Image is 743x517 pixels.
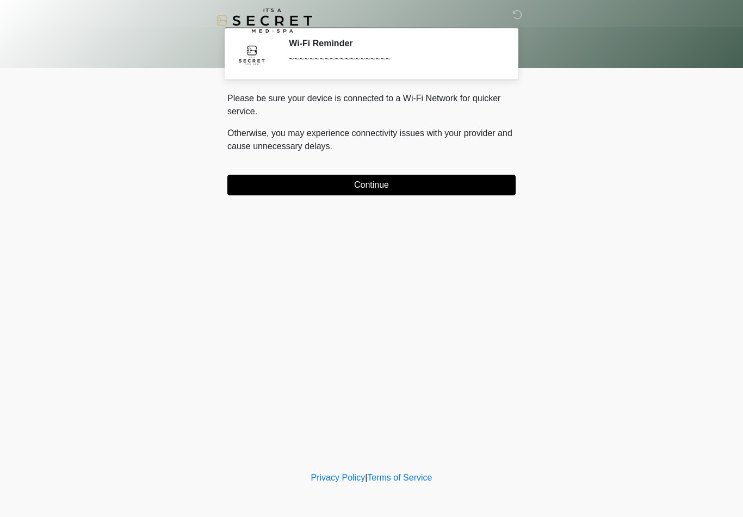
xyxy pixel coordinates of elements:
span: . [330,141,332,151]
img: Agent Avatar [236,38,268,71]
button: Continue [227,175,516,195]
p: Please be sure your device is connected to a Wi-Fi Network for quicker service. [227,92,516,118]
h2: Wi-Fi Reminder [289,38,499,48]
img: It's A Secret Med Spa Logo [216,8,312,33]
div: ~~~~~~~~~~~~~~~~~~~~ [289,53,499,66]
a: Terms of Service [367,473,432,482]
a: Privacy Policy [311,473,366,482]
a: | [365,473,367,482]
p: Otherwise, you may experience connectivity issues with your provider and cause unnecessary delays [227,127,516,153]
